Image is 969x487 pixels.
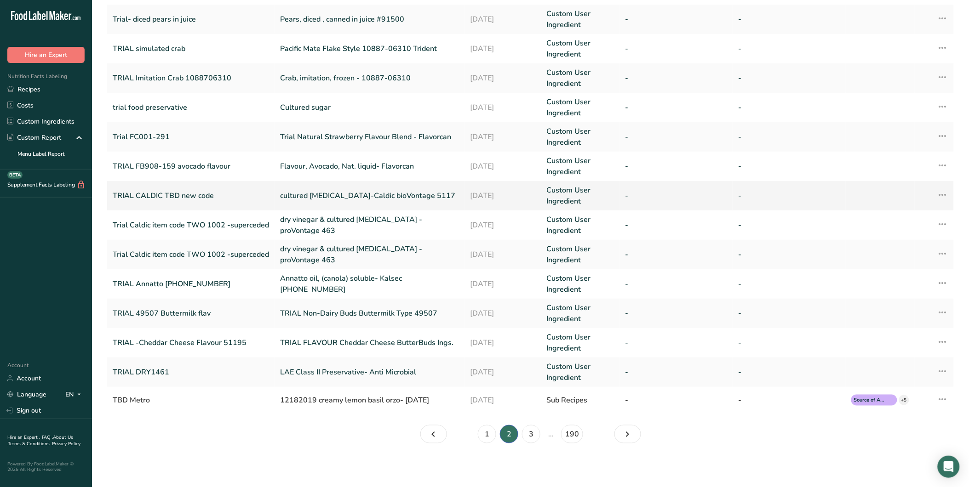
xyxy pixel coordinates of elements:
a: Custom User Ingredient [547,302,614,324]
a: - [625,367,727,378]
a: Custom User Ingredient [547,155,614,177]
a: FAQ . [42,434,53,441]
div: TBD Metro [113,395,269,406]
a: TRIAL FB908-159 avocado flavour [113,161,269,172]
a: [DATE] [470,220,536,231]
a: Language [7,386,46,402]
div: [DATE] [470,395,536,406]
div: +5 [899,395,909,405]
a: - [738,337,840,348]
div: Powered By FoodLabelMaker © 2025 All Rights Reserved [7,461,85,472]
a: [DATE] [470,337,536,348]
a: - [738,278,840,289]
span: Source of Antioxidants [854,396,886,404]
a: dry vinegar & cultured [MEDICAL_DATA] -proVontage 463 [280,243,459,266]
a: Hire an Expert . [7,434,40,441]
a: Annatto oil, (canola) soluble- Kalsec [PHONE_NUMBER] [280,273,459,295]
a: TRIAL 49507 Buttermilk flav [113,308,269,319]
a: - [625,249,727,260]
a: Page 3. [614,425,641,443]
a: - [625,14,727,25]
a: [DATE] [470,102,536,113]
a: trial food preservative [113,102,269,113]
a: Crab, imitation, frozen - 10887-06310 [280,73,459,84]
a: Custom User Ingredient [547,332,614,354]
a: - [738,14,840,25]
a: - [738,190,840,201]
a: [DATE] [470,161,536,172]
a: Trial FC001-291 [113,131,269,142]
div: EN [65,389,85,400]
div: BETA [7,171,23,179]
a: cultured [MEDICAL_DATA]-Caldic bioVontage 5117 [280,190,459,201]
a: - [738,249,840,260]
a: TRIAL -Cheddar Cheese Flavour 51195 [113,337,269,348]
a: TRIAL CALDIC TBD new code [113,190,269,201]
a: - [625,220,727,231]
a: TRIAL FLAVOUR Cheddar Cheese ButterBuds Ings. [280,337,459,348]
a: TRIAL simulated crab [113,43,269,54]
a: Pacific Mate Flake Style 10887-06310 Trident [280,43,459,54]
a: Custom User Ingredient [547,243,614,266]
a: - [738,161,840,172]
div: 12182019 creamy lemon basil orzo- [DATE] [280,395,459,406]
a: - [738,131,840,142]
a: Page 190. [561,425,583,443]
a: dry vinegar & cultured [MEDICAL_DATA] -proVontage 463 [280,214,459,236]
a: - [625,131,727,142]
a: Privacy Policy [52,441,80,447]
a: Page 1. [420,425,447,443]
a: - [625,337,727,348]
button: Hire an Expert [7,47,85,63]
a: - [625,161,727,172]
div: Custom Report [7,133,61,142]
a: - [625,102,727,113]
a: TRIAL Non-Dairy Buds Buttermilk Type 49507 [280,308,459,319]
div: Open Intercom Messenger [938,456,960,478]
a: LAE Class II Preservative- Anti Microbial [280,367,459,378]
a: - [738,73,840,84]
a: Trial- diced pears in juice [113,14,269,25]
a: Custom User Ingredient [547,214,614,236]
a: - [625,278,727,289]
a: [DATE] [470,278,536,289]
a: - [625,308,727,319]
a: Custom User Ingredient [547,8,614,30]
a: Custom User Ingredient [547,361,614,383]
a: Page 3. [522,425,540,443]
div: - [625,395,727,406]
a: Terms & Conditions . [8,441,52,447]
a: - [738,220,840,231]
a: Pears, diced , canned in juice #91500 [280,14,459,25]
a: Custom User Ingredient [547,185,614,207]
a: [DATE] [470,14,536,25]
a: - [625,73,727,84]
a: Page 1. [478,425,496,443]
a: Custom User Ingredient [547,273,614,295]
a: Custom User Ingredient [547,96,614,119]
a: [DATE] [470,308,536,319]
a: TRIAL DRY1461 [113,367,269,378]
div: - [738,395,840,406]
a: [DATE] [470,73,536,84]
a: [DATE] [470,131,536,142]
a: - [738,43,840,54]
a: Flavour, Avocado, Nat. liquid- Flavorcan [280,161,459,172]
a: [DATE] [470,43,536,54]
a: [DATE] [470,190,536,201]
div: Sub Recipes [547,395,614,406]
a: Cultured sugar [280,102,459,113]
a: Trial Natural Strawberry Flavour Blend - Flavorcan [280,131,459,142]
a: - [738,308,840,319]
a: TRIAL Imitation Crab 1088706310 [113,73,269,84]
a: - [625,190,727,201]
a: [DATE] [470,367,536,378]
a: Custom User Ingredient [547,126,614,148]
a: Trial Caldic item code TWO 1002 -superceded [113,249,269,260]
a: - [738,102,840,113]
a: [DATE] [470,249,536,260]
a: - [625,43,727,54]
a: Trial Caldic item code TWO 1002 -superceded [113,220,269,231]
a: About Us . [7,434,73,447]
a: TRIAL Annatto [PHONE_NUMBER] [113,278,269,289]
